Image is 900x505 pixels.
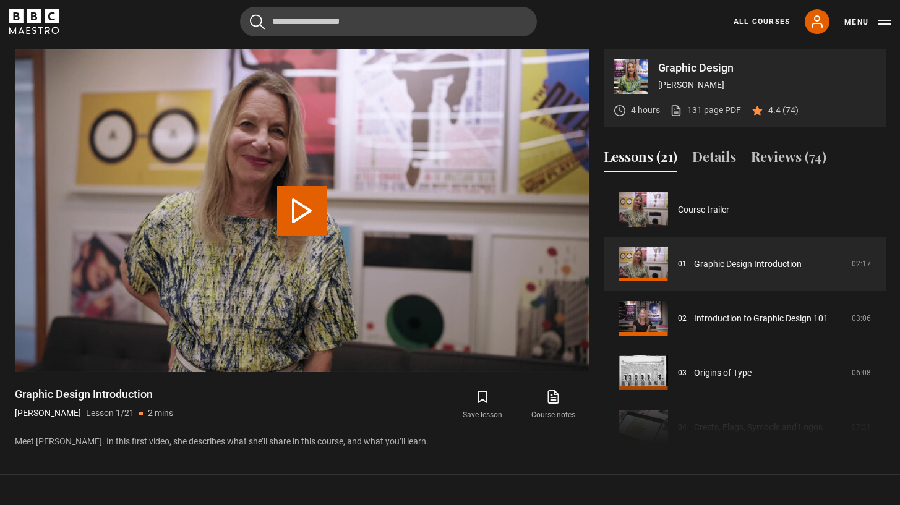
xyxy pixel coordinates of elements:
p: [PERSON_NAME] [15,407,81,420]
button: Save lesson [447,387,518,423]
a: Origins of Type [694,367,752,380]
p: [PERSON_NAME] [658,79,876,91]
button: Submit the search query [250,14,265,30]
button: Details [692,146,736,172]
a: Course notes [518,387,588,423]
button: Reviews (74) [751,146,826,172]
input: Search [240,7,537,36]
h1: Graphic Design Introduction [15,387,173,402]
p: Graphic Design [658,62,876,74]
svg: BBC Maestro [9,9,59,34]
p: Lesson 1/21 [86,407,134,420]
button: Toggle navigation [844,16,891,28]
p: 4 hours [631,104,660,117]
p: 2 mins [148,407,173,420]
a: Introduction to Graphic Design 101 [694,312,828,325]
button: Lessons (21) [604,146,677,172]
a: 131 page PDF [670,104,741,117]
a: All Courses [734,16,790,27]
a: Course trailer [678,203,729,216]
p: 4.4 (74) [768,104,799,117]
button: Play Lesson Graphic Design Introduction [277,186,327,236]
video-js: Video Player [15,49,589,372]
p: Meet [PERSON_NAME]. In this first video, she describes what she’ll share in this course, and what... [15,435,589,448]
a: Graphic Design Introduction [694,258,802,271]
